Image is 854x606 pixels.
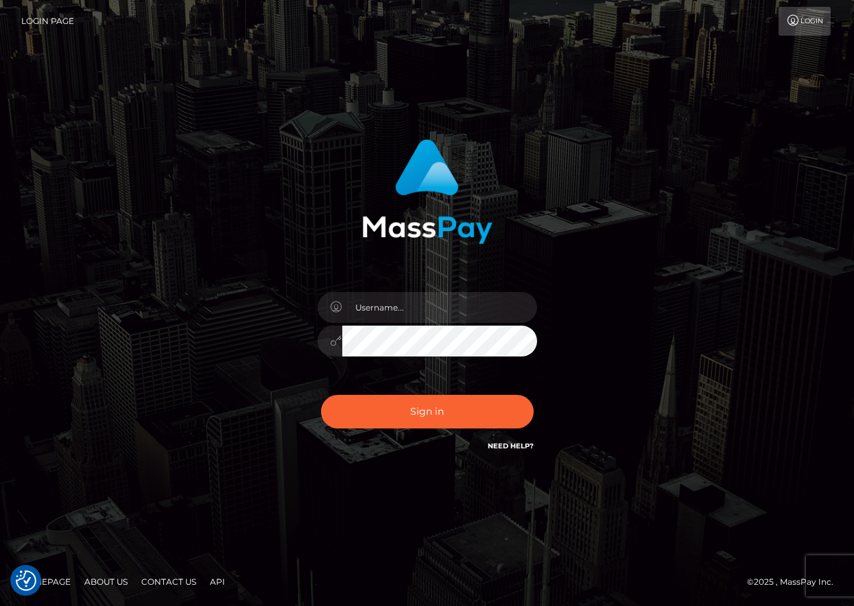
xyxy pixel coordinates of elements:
[21,7,74,36] a: Login Page
[16,570,36,591] button: Consent Preferences
[15,571,76,592] a: Homepage
[321,395,534,428] button: Sign in
[747,574,844,590] div: © 2025 , MassPay Inc.
[342,292,537,323] input: Username...
[16,570,36,591] img: Revisit consent button
[488,441,534,450] a: Need Help?
[204,571,230,592] a: API
[136,571,202,592] a: Contact Us
[779,7,831,36] a: Login
[362,139,493,244] img: MassPay Login
[79,571,133,592] a: About Us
